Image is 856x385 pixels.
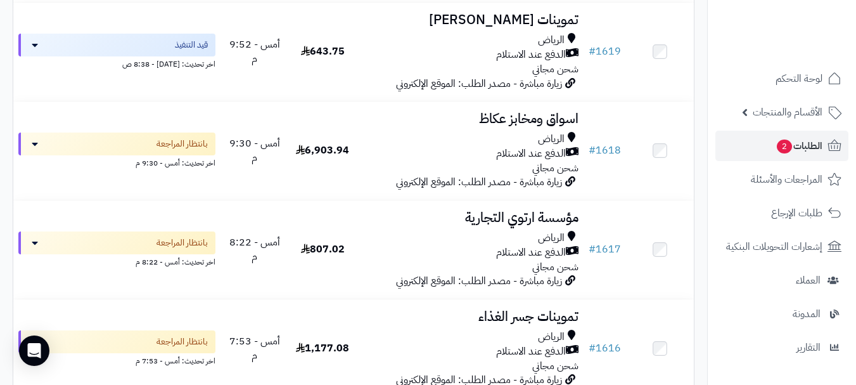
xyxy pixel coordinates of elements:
[715,131,848,161] a: الطلبات2
[776,70,822,88] span: لوحة التحكم
[589,341,596,356] span: #
[19,336,49,366] div: Open Intercom Messenger
[18,56,215,70] div: اخر تحديث: [DATE] - 8:38 ص
[538,132,565,147] span: الرياض
[589,44,621,59] a: #1619
[589,341,621,356] a: #1616
[715,332,848,363] a: التقارير
[496,245,566,260] span: الدفع عند الاستلام
[726,238,822,256] span: إشعارات التحويلات البنكية
[538,33,565,48] span: الرياض
[715,198,848,228] a: طلبات الإرجاع
[301,44,345,59] span: 643.75
[793,305,821,323] span: المدونة
[396,273,562,289] span: زيارة مباشرة - مصدر الطلب: الموقع الإلكتروني
[589,143,596,158] span: #
[18,353,215,367] div: اخر تحديث: أمس - 7:53 م
[715,63,848,94] a: لوحة التحكم
[175,39,208,51] span: قيد التنفيذ
[589,242,621,257] a: #1617
[396,76,562,91] span: زيارة مباشرة - مصدر الطلب: الموقع الإلكتروني
[776,137,822,155] span: الطلبات
[301,242,345,257] span: 807.02
[715,265,848,296] a: العملاء
[715,232,848,262] a: إشعارات التحويلات البنكية
[229,136,280,166] span: أمس - 9:30 م
[362,211,578,225] h3: مؤسسة ارتوي التجارية
[589,44,596,59] span: #
[538,330,565,344] span: الرياض
[770,34,844,61] img: logo-2.png
[532,259,578,275] span: شحن مجاني
[538,231,565,245] span: الرياض
[157,138,208,150] span: بانتظار المراجعة
[18,155,215,169] div: اخر تحديث: أمس - 9:30 م
[771,204,822,222] span: طلبات الإرجاع
[796,271,821,289] span: العملاء
[296,341,349,356] span: 1,177.08
[362,13,578,27] h3: تموينات [PERSON_NAME]
[532,358,578,374] span: شحن مجاني
[589,143,621,158] a: #1618
[157,237,208,249] span: بانتظار المراجعة
[496,48,566,62] span: الدفع عند الاستلام
[777,140,792,153] span: 2
[496,147,566,161] span: الدفع عند الاستلام
[229,235,280,264] span: أمس - 8:22 م
[496,344,566,359] span: الدفع عند الاستلام
[362,310,578,324] h3: تموينات جسر الغذاء
[715,299,848,329] a: المدونة
[796,339,821,356] span: التقارير
[229,334,280,363] span: أمس - 7:53 م
[753,103,822,121] span: الأقسام والمنتجات
[532,160,578,176] span: شحن مجاني
[751,171,822,188] span: المراجعات والأسئلة
[229,37,280,67] span: أمس - 9:52 م
[18,254,215,268] div: اخر تحديث: أمس - 8:22 م
[532,62,578,77] span: شحن مجاني
[715,164,848,195] a: المراجعات والأسئلة
[296,143,349,158] span: 6,903.94
[396,174,562,190] span: زيارة مباشرة - مصدر الطلب: الموقع الإلكتروني
[589,242,596,257] span: #
[362,112,578,126] h3: اسواق ومخابز عكاظ
[157,336,208,348] span: بانتظار المراجعة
